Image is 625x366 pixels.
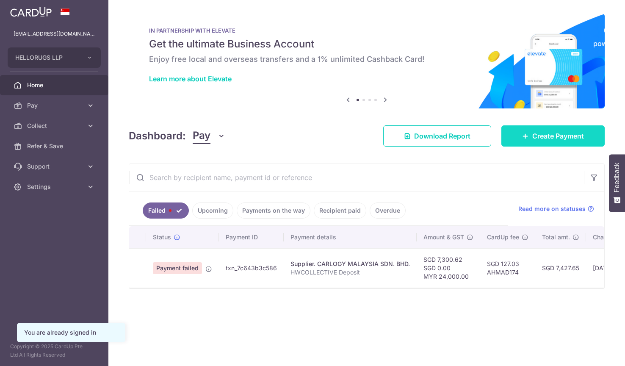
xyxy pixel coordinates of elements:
[383,125,491,147] a: Download Report
[27,162,83,171] span: Support
[480,248,535,288] td: SGD 127.03 AHMAD174
[19,6,37,14] span: Help
[129,14,605,108] img: Renovation banner
[219,248,284,288] td: txn_7c643b3c586
[149,27,584,34] p: IN PARTNERSHIP WITH ELEVATE
[8,47,101,68] button: HELLORUGS LLP
[284,226,417,248] th: Payment details
[153,233,171,241] span: Status
[192,202,233,219] a: Upcoming
[237,202,310,219] a: Payments on the way
[15,53,78,62] span: HELLORUGS LLP
[193,128,210,144] span: Pay
[535,248,586,288] td: SGD 7,427.65
[370,202,406,219] a: Overdue
[613,163,621,192] span: Feedback
[27,183,83,191] span: Settings
[27,122,83,130] span: Collect
[609,154,625,212] button: Feedback - Show survey
[518,205,594,213] a: Read more on statuses
[414,131,470,141] span: Download Report
[27,81,83,89] span: Home
[27,101,83,110] span: Pay
[10,7,52,17] img: CardUp
[129,128,186,144] h4: Dashboard:
[153,262,202,274] span: Payment failed
[532,131,584,141] span: Create Payment
[314,202,366,219] a: Recipient paid
[129,164,584,191] input: Search by recipient name, payment id or reference
[24,328,118,337] div: You are already signed in
[487,233,519,241] span: CardUp fee
[14,30,95,38] p: [EMAIL_ADDRESS][DOMAIN_NAME]
[149,75,232,83] a: Learn more about Elevate
[149,54,584,64] h6: Enjoy free local and overseas transfers and a 1% unlimited Cashback Card!
[290,268,410,277] p: HWCOLLECTIVE Deposit
[27,142,83,150] span: Refer & Save
[423,233,464,241] span: Amount & GST
[149,37,584,51] h5: Get the ultimate Business Account
[417,248,480,288] td: SGD 7,300.62 SGD 0.00 MYR 24,000.00
[501,125,605,147] a: Create Payment
[542,233,570,241] span: Total amt.
[518,205,586,213] span: Read more on statuses
[143,202,189,219] a: Failed
[193,128,225,144] button: Pay
[219,226,284,248] th: Payment ID
[290,260,410,268] div: Supplier. CARLOGY MALAYSIA SDN. BHD.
